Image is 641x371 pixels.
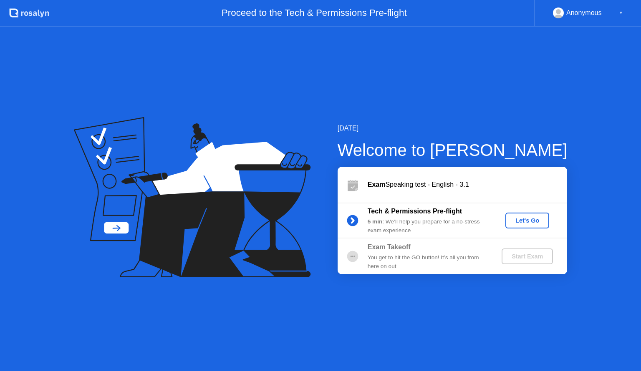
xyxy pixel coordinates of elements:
b: Exam [368,181,386,188]
b: Tech & Permissions Pre-flight [368,208,462,215]
div: Welcome to [PERSON_NAME] [338,138,568,163]
div: Speaking test - English - 3.1 [368,180,567,190]
div: You get to hit the GO button! It’s all you from here on out [368,253,488,271]
div: Anonymous [566,8,602,18]
button: Let's Go [505,213,549,228]
div: : We’ll help you prepare for a no-stress exam experience [368,218,488,235]
button: Start Exam [502,248,553,264]
b: Exam Takeoff [368,243,411,251]
div: ▼ [619,8,623,18]
div: Let's Go [509,217,546,224]
b: 5 min [368,218,383,225]
div: Start Exam [505,253,550,260]
div: [DATE] [338,123,568,133]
